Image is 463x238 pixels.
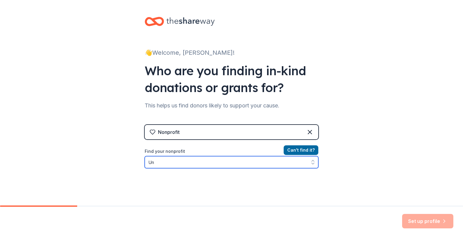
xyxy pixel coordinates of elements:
[145,48,318,57] div: 👋 Welcome, [PERSON_NAME]!
[145,62,318,96] div: Who are you finding in-kind donations or grants for?
[145,148,318,155] label: Find your nonprofit
[284,145,318,155] button: Can't find it?
[145,156,318,168] input: Search by name, EIN, or city
[145,101,318,110] div: This helps us find donors likely to support your cause.
[158,128,180,136] div: Nonprofit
